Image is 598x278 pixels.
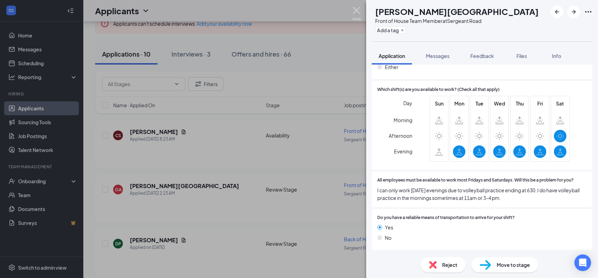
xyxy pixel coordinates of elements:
svg: ArrowRight [570,8,578,16]
span: Morning [394,114,412,126]
svg: ArrowLeftNew [553,8,561,16]
span: Wed [493,100,506,107]
h1: [PERSON_NAME][GEOGRAPHIC_DATA] [375,6,539,17]
button: ArrowRight [567,6,580,18]
span: All employees must be available to work most Fridays and Saturdays. Will this be a problem for you? [377,177,574,184]
button: ArrowLeftNew [551,6,563,18]
span: Messages [426,53,449,59]
span: Files [516,53,527,59]
div: Front of House Team Member at Sergeant Road [375,17,539,24]
span: Reject [442,261,457,269]
span: Move to stage [497,261,530,269]
span: Evening [394,145,412,158]
span: Which shift(s) are you available to work? (Check all that apply) [377,86,499,93]
span: Sun [433,100,445,107]
span: Feedback [470,53,494,59]
span: Yes [385,224,393,231]
span: Thu [513,100,526,107]
span: Mon [453,100,465,107]
svg: Plus [400,28,404,32]
div: Open Intercom Messenger [574,254,591,271]
span: Application [379,53,405,59]
span: Afternoon [389,129,412,142]
span: Sat [554,100,566,107]
span: Tue [473,100,486,107]
span: Fri [534,100,546,107]
button: PlusAdd a tag [375,26,406,34]
span: Do you have a reliable means of transportation to arrive for your shift? [377,214,515,221]
span: Day [403,99,412,107]
span: Info [552,53,561,59]
svg: Ellipses [584,8,592,16]
span: I can only work [DATE] evenings due to volleyball practice ending at 630. I do have volleyball pr... [377,186,587,202]
span: Either [385,63,398,71]
span: No [385,234,391,242]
